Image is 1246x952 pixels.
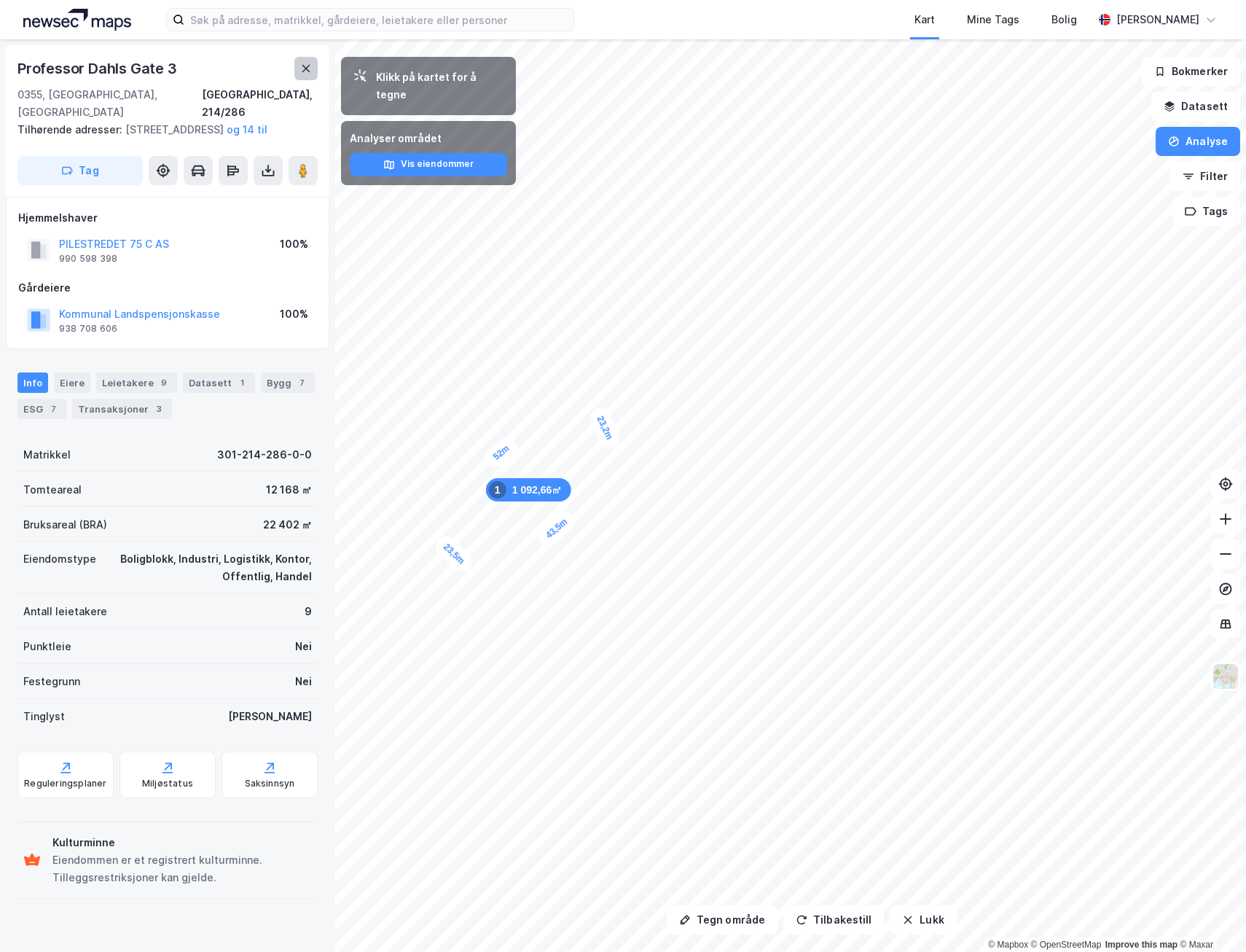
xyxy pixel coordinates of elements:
a: OpenStreetMap [1031,940,1102,950]
div: 301-214-286-0-0 [217,446,312,464]
div: 3 [152,402,166,416]
div: [STREET_ADDRESS] [17,121,306,138]
div: Reguleringsplaner [24,778,106,789]
div: [GEOGRAPHIC_DATA], 214/286 [202,86,318,121]
div: 7 [294,375,309,390]
div: Kulturminne [52,834,312,851]
div: Tinglyst [23,708,65,725]
div: Matrikkel [23,446,71,464]
div: Hjemmelshaver [18,209,317,227]
div: 7 [46,402,60,416]
span: Tilhørende adresser: [17,123,125,136]
div: Tomteareal [23,481,82,499]
a: Mapbox [988,940,1028,950]
div: 12 168 ㎡ [266,481,312,499]
div: Punktleie [23,638,71,655]
button: Tilbakestill [783,905,884,935]
div: 1 [489,481,506,499]
div: Leietakere [96,372,177,393]
div: Map marker [486,478,571,502]
div: Saksinnsyn [245,778,295,789]
button: Tag [17,156,143,185]
div: Map marker [431,532,476,576]
div: Nei [295,638,312,655]
div: Analyser området [350,130,507,147]
div: 9 [157,375,171,390]
div: 9 [305,603,312,620]
button: Datasett [1151,92,1240,121]
div: Bruksareal (BRA) [23,516,107,534]
div: 990 598 398 [59,253,117,265]
div: 100% [280,305,308,323]
div: Datasett [183,372,255,393]
a: Improve this map [1105,940,1178,950]
div: Gårdeiere [18,279,317,297]
div: 0355, [GEOGRAPHIC_DATA], [GEOGRAPHIC_DATA] [17,86,202,121]
div: Bygg [261,372,315,393]
div: Map marker [482,434,522,472]
div: Transaksjoner [72,399,172,419]
div: Mine Tags [967,11,1019,28]
div: 938 708 606 [59,323,117,335]
div: Map marker [534,507,579,550]
div: Boligblokk, Industri, Logistikk, Kontor, Offentlig, Handel [114,550,312,585]
div: Map marker [587,405,623,451]
div: Festegrunn [23,673,80,690]
div: Klikk på kartet for å tegne [376,69,504,104]
button: Vis eiendommer [350,153,507,176]
button: Lukk [890,905,956,935]
div: Miljøstatus [142,778,193,789]
button: Tegn område [667,905,777,935]
button: Analyse [1156,127,1240,156]
div: 22 402 ㎡ [263,516,312,534]
div: Antall leietakere [23,603,107,620]
div: Professor Dahls Gate 3 [17,57,180,80]
img: Z [1212,663,1239,690]
div: Eiendomstype [23,550,96,568]
button: Filter [1170,162,1240,191]
div: ESG [17,399,66,419]
div: 100% [280,235,308,253]
button: Tags [1172,197,1240,226]
div: Eiendommen er et registrert kulturminne. Tilleggsrestriksjoner kan gjelde. [52,851,312,886]
button: Bokmerker [1142,57,1240,86]
div: Kart [914,11,935,28]
div: 1 [235,375,249,390]
iframe: Chat Widget [1173,882,1246,952]
img: logo.a4113a55bc3d86da70a041830d287a7e.svg [23,9,131,31]
div: [PERSON_NAME] [228,708,312,725]
input: Søk på adresse, matrikkel, gårdeiere, leietakere eller personer [184,9,573,31]
div: Eiere [54,372,90,393]
div: Info [17,372,48,393]
div: [PERSON_NAME] [1116,11,1199,28]
div: Bolig [1051,11,1077,28]
div: Nei [295,673,312,690]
